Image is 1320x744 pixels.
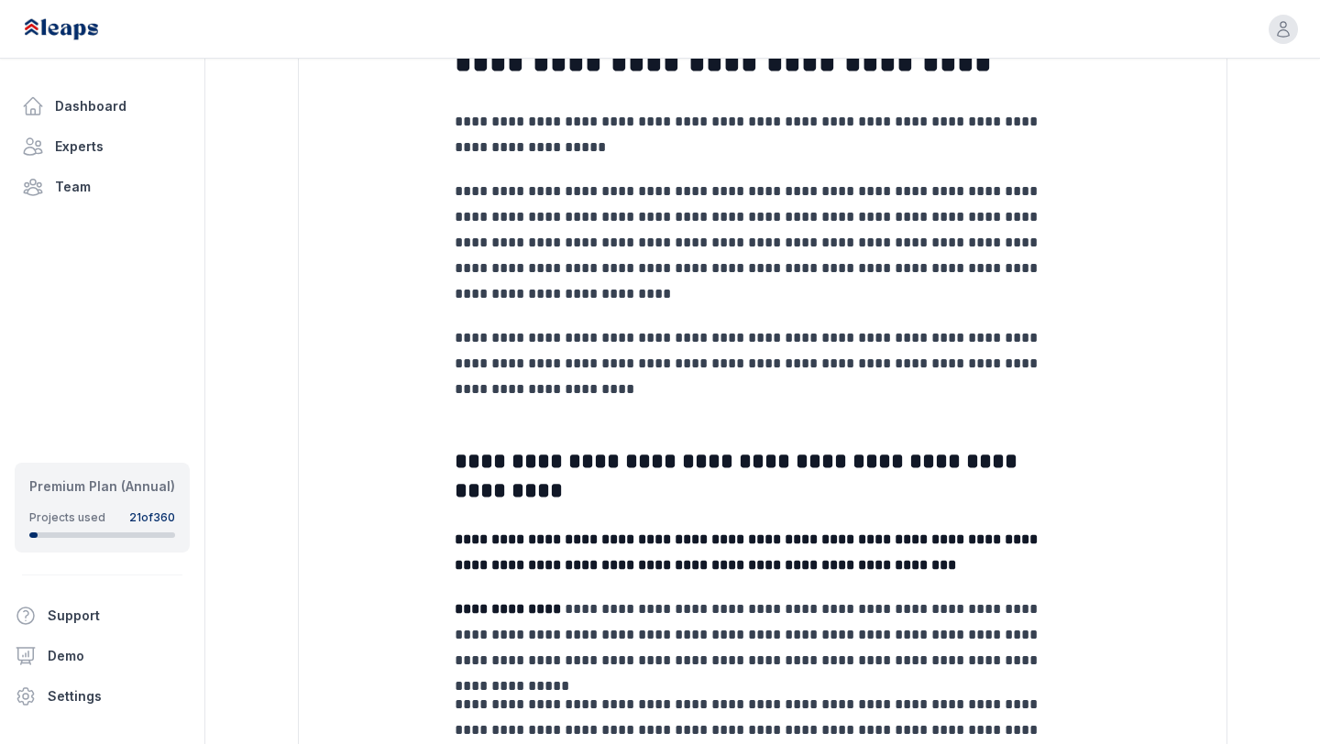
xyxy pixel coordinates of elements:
a: Dashboard [15,88,190,125]
button: Support [7,597,182,634]
div: Premium Plan (Annual) [29,477,175,496]
img: Leaps [22,9,139,49]
a: Team [15,169,190,205]
div: 21 of 360 [129,510,175,525]
a: Experts [15,128,190,165]
a: Settings [7,678,197,715]
div: Projects used [29,510,105,525]
a: Demo [7,638,197,674]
